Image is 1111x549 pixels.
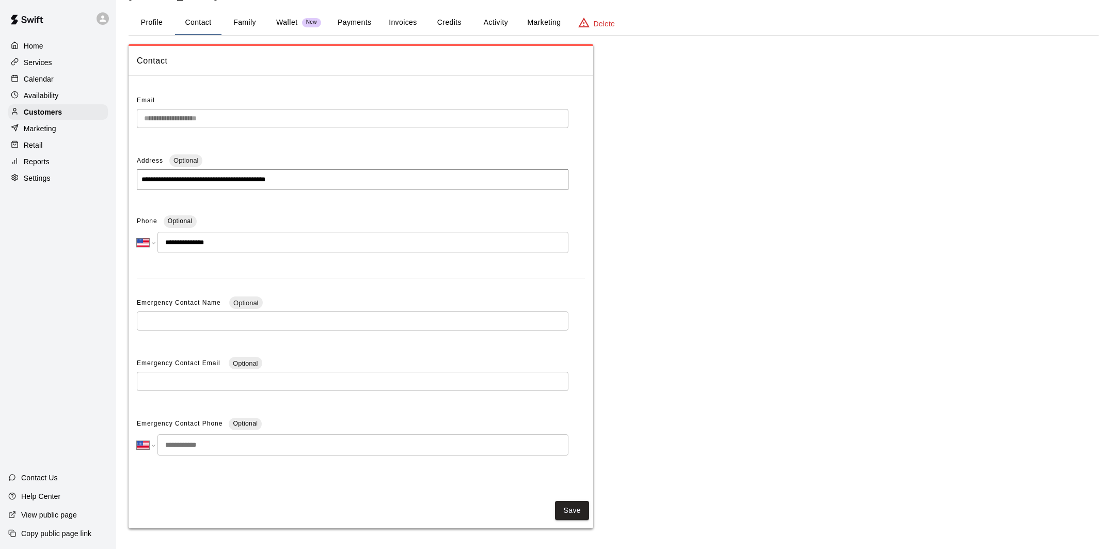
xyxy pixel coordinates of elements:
p: Settings [24,173,51,183]
button: Profile [129,10,175,35]
button: Contact [175,10,221,35]
span: Optional [233,420,258,427]
a: Customers [8,104,108,120]
span: Optional [168,217,193,225]
p: Customers [24,107,62,117]
p: Calendar [24,74,54,84]
p: View public page [21,510,77,520]
span: New [302,19,321,26]
span: Emergency Contact Email [137,359,223,367]
button: Family [221,10,268,35]
a: Reports [8,154,108,169]
button: Invoices [379,10,426,35]
p: Retail [24,140,43,150]
div: The email of an existing customer can only be changed by the customer themselves at https://book.... [137,109,568,128]
p: Home [24,41,43,51]
span: Optional [229,359,262,367]
span: Optional [169,156,202,164]
a: Marketing [8,121,108,136]
p: Availability [24,90,59,101]
span: Phone [137,213,157,230]
a: Calendar [8,71,108,87]
button: Activity [472,10,519,35]
span: Emergency Contact Name [137,299,223,306]
span: Contact [137,54,585,68]
span: Emergency Contact Phone [137,416,223,432]
a: Home [8,38,108,54]
p: Services [24,57,52,68]
a: Retail [8,137,108,153]
p: Marketing [24,123,56,134]
div: basic tabs example [129,10,1099,35]
a: Services [8,55,108,70]
p: Copy public page link [21,528,91,539]
p: Reports [24,156,50,167]
button: Save [555,501,589,520]
span: Email [137,97,155,104]
p: Contact Us [21,473,58,483]
p: Delete [594,19,615,29]
span: Optional [229,299,262,307]
button: Payments [329,10,379,35]
button: Marketing [519,10,569,35]
span: Address [137,157,163,164]
button: Credits [426,10,472,35]
p: Help Center [21,491,60,501]
a: Settings [8,170,108,186]
p: Wallet [276,17,298,28]
a: Availability [8,88,108,103]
